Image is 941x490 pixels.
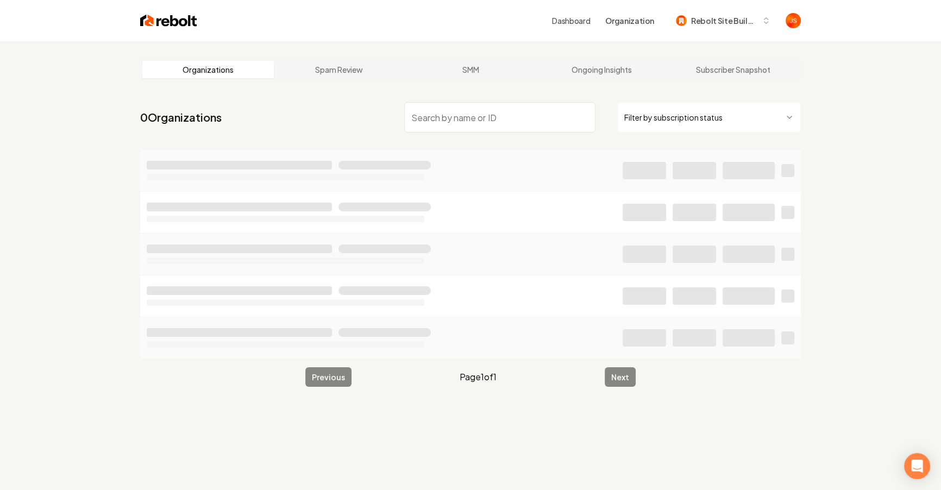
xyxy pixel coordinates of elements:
img: James Shamoun [786,13,801,28]
span: Page 1 of 1 [460,370,497,384]
button: Organization [599,11,661,30]
div: Open Intercom Messenger [904,453,930,479]
button: Open user button [786,13,801,28]
a: Ongoing Insights [536,61,668,78]
a: SMM [405,61,536,78]
a: 0Organizations [140,110,222,125]
a: Spam Review [274,61,405,78]
a: Subscriber Snapshot [667,61,799,78]
span: Rebolt Site Builder [691,15,757,27]
img: Rebolt Logo [140,13,197,28]
a: Organizations [142,61,274,78]
img: Rebolt Site Builder [676,15,687,26]
input: Search by name or ID [404,102,595,133]
a: Dashboard [552,15,590,26]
